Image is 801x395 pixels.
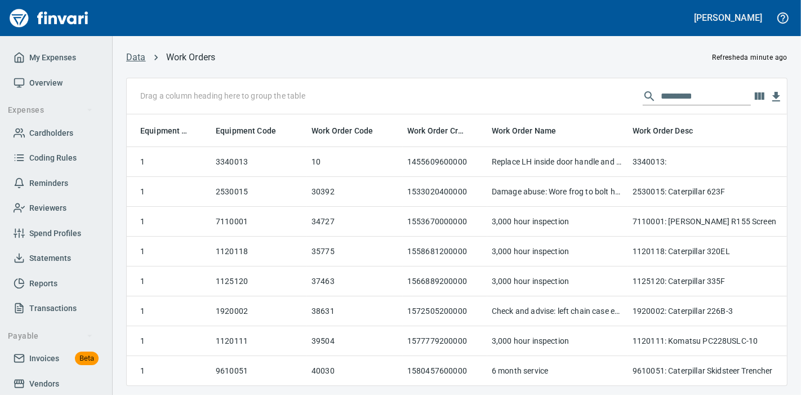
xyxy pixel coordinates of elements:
span: Work Order Created [407,124,468,137]
a: Coding Rules [9,145,103,171]
td: 3,000 hour inspection [487,237,628,267]
span: Work Order Desc [633,124,707,137]
span: My Expenses [29,51,76,65]
td: 10 [307,147,403,177]
span: Beta [75,352,99,365]
span: Cardholders [29,126,73,140]
span: Equipment Company [140,124,192,137]
a: Overview [9,70,103,96]
span: Refreshed a minute ago [713,54,787,61]
td: Damage abuse: Wore frog to bolt holes Jid#181212 [487,177,628,207]
p: Drag a column heading here to group the table [140,90,305,101]
img: Finvari [7,5,91,32]
a: InvoicesBeta [9,346,103,371]
td: 39504 [307,326,403,356]
td: 30392 [307,177,403,207]
td: 1577779200000 [403,326,487,356]
button: Expenses [3,100,97,121]
a: Cardholders [9,121,103,146]
a: Reminders [9,171,103,196]
span: Work Order Name [492,124,571,137]
td: 3340013 [211,147,307,177]
td: 1 [127,237,211,267]
span: Vendors [29,377,59,391]
td: 1 [127,326,211,356]
td: 3,000 hour inspection [487,207,628,237]
td: 3,000 hour inspection [487,267,628,296]
td: 7110001 [211,207,307,237]
span: Work Order Created [407,124,483,137]
a: Reports [9,271,103,296]
td: 1572505200000 [403,296,487,326]
a: Data [126,52,146,63]
span: Spend Profiles [29,227,81,241]
span: Statements [29,251,71,265]
td: 38631 [307,296,403,326]
span: Invoices [29,352,59,366]
td: 35775 [307,237,403,267]
td: 37463 [307,267,403,296]
td: 40030 [307,356,403,386]
td: 1533020400000 [403,177,487,207]
td: 34727 [307,207,403,237]
button: Download Table [768,88,785,105]
a: My Expenses [9,45,103,70]
td: 1920002 [211,296,307,326]
span: Work Order Desc [633,124,693,137]
td: 1 [127,147,211,177]
td: 1580457600000 [403,356,487,386]
td: Check and advise: left chain case excessive metals [487,296,628,326]
a: Statements [9,246,103,271]
td: 1125120 [211,267,307,296]
td: 1120118 [211,237,307,267]
span: Coding Rules [29,151,77,165]
td: 1455609600000 [403,147,487,177]
span: Equipment Company [140,124,207,137]
p: Work Orders [166,51,216,64]
span: Work Order Code [311,124,388,137]
span: Payable [8,329,93,343]
span: Overview [29,76,63,90]
h5: [PERSON_NAME] [695,12,762,24]
a: Transactions [9,296,103,321]
span: Work Order Name [492,124,556,137]
span: Reports [29,277,57,291]
td: 1 [127,356,211,386]
td: 1566889200000 [403,267,487,296]
span: Reminders [29,176,68,190]
td: 1 [127,177,211,207]
span: Expenses [8,103,93,117]
td: 1 [127,296,211,326]
td: 6 month service [487,356,628,386]
td: 9610051 [211,356,307,386]
td: 1120111 [211,326,307,356]
td: 3,000 hour inspection [487,326,628,356]
td: 1558681200000 [403,237,487,267]
span: Equipment Code [216,124,291,137]
td: 1 [127,267,211,296]
button: Payable [3,326,97,347]
span: Work Order Code [311,124,373,137]
a: Reviewers [9,196,103,221]
button: Choose columns to display [751,88,768,105]
span: Equipment Code [216,124,276,137]
td: Replace LH inside door handle and cable. [487,147,628,177]
td: 2530015 [211,177,307,207]
span: Reviewers [29,201,66,215]
td: 1 [127,207,211,237]
span: Transactions [29,301,77,316]
a: Spend Profiles [9,221,103,246]
td: 1553670000000 [403,207,487,237]
nav: breadcrumb [126,51,215,64]
button: [PERSON_NAME] [692,9,765,26]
